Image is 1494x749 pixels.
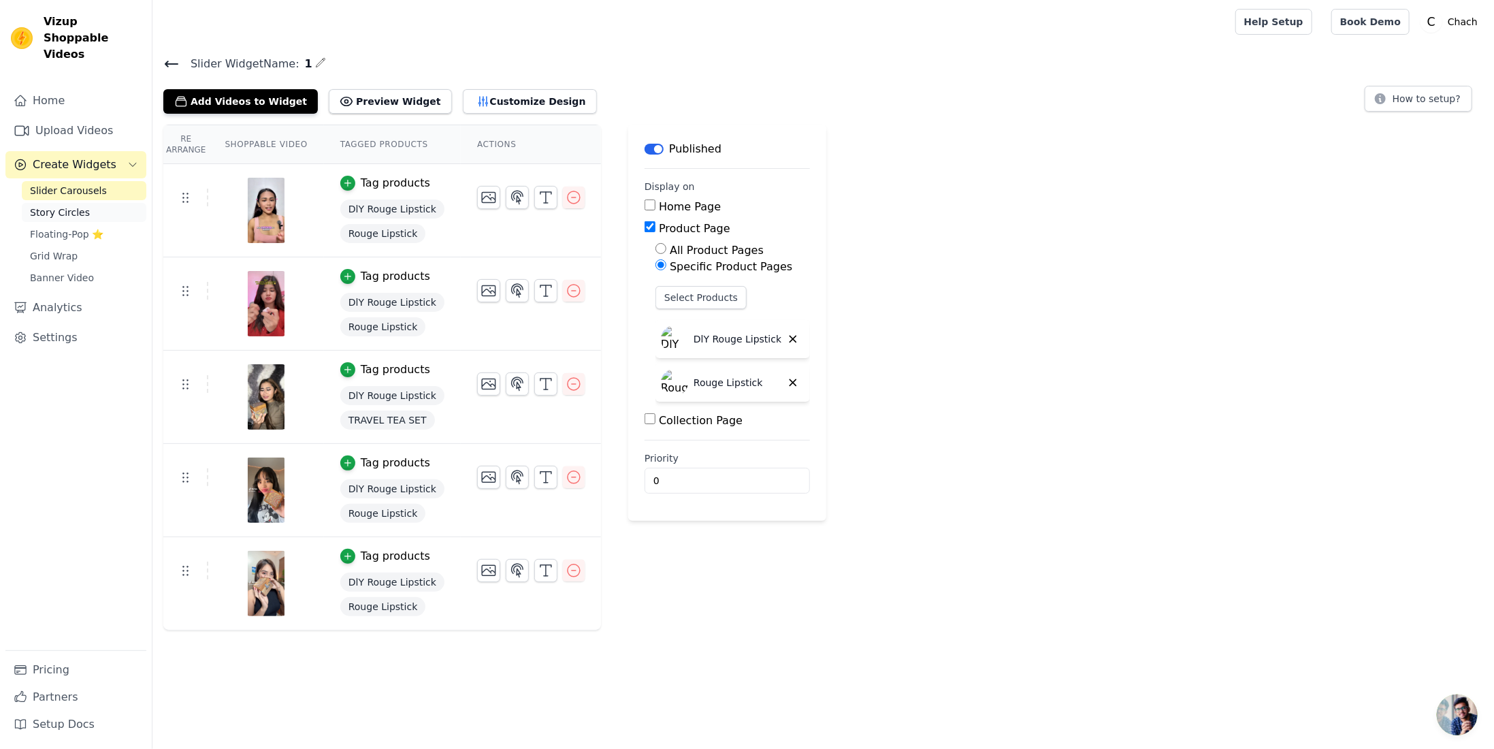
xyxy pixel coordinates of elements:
[340,548,430,564] button: Tag products
[670,260,792,273] label: Specific Product Pages
[5,117,146,144] a: Upload Videos
[5,151,146,178] button: Create Widgets
[645,451,810,465] label: Priority
[5,294,146,321] a: Analytics
[694,376,763,389] p: Rouge Lipstick
[22,203,146,222] a: Story Circles
[477,559,500,582] button: Change Thumbnail
[669,141,721,157] p: Published
[340,362,430,378] button: Tag products
[11,27,33,49] img: Vizup
[361,548,430,564] div: Tag products
[361,455,430,471] div: Tag products
[340,224,426,243] span: Rouge Lipstick
[30,184,107,197] span: Slider Carousels
[1420,10,1483,34] button: C Chach
[247,458,285,523] img: vizup-images-a555.png
[340,597,426,616] span: Rouge Lipstick
[163,89,318,114] button: Add Videos to Widget
[340,479,444,498] span: DlY Rouge Lipstick
[315,54,326,73] div: Edit Name
[1365,86,1472,112] button: How to setup?
[477,466,500,489] button: Change Thumbnail
[247,271,285,336] img: vizup-images-b2d1.png
[655,286,747,309] button: Select Products
[33,157,116,173] span: Create Widgets
[44,14,141,63] span: Vizup Shoppable Videos
[22,181,146,200] a: Slider Carousels
[22,268,146,287] a: Banner Video
[340,504,426,523] span: Rouge Lipstick
[22,225,146,244] a: Floating-Pop ⭐
[463,89,597,114] button: Customize Design
[208,125,323,164] th: Shoppable Video
[30,227,103,241] span: Floating-Pop ⭐
[477,372,500,396] button: Change Thumbnail
[340,200,444,219] span: DlY Rouge Lipstick
[694,332,781,346] p: DlY Rouge Lipstick
[1365,95,1472,108] a: How to setup?
[5,711,146,738] a: Setup Docs
[340,386,444,405] span: DlY Rouge Lipstick
[477,186,500,209] button: Change Thumbnail
[361,175,430,191] div: Tag products
[1331,9,1410,35] a: Book Demo
[661,325,688,353] img: DlY Rouge Lipstick
[670,244,764,257] label: All Product Pages
[30,206,90,219] span: Story Circles
[1442,10,1483,34] p: Chach
[247,364,285,430] img: vizup-images-b00d.png
[340,293,444,312] span: DlY Rouge Lipstick
[180,56,299,72] span: Slider Widget Name:
[645,180,695,193] legend: Display on
[659,222,730,235] label: Product Page
[659,414,743,427] label: Collection Page
[1437,695,1478,735] div: 开放式聊天
[5,324,146,351] a: Settings
[781,328,805,351] button: Delete widget
[163,125,208,164] th: Re Arrange
[781,371,805,394] button: Delete widget
[1235,9,1312,35] a: Help Setup
[340,411,435,430] span: TRAVEL TEA SET
[5,656,146,684] a: Pricing
[340,573,444,592] span: DlY Rouge Lipstick
[22,246,146,266] a: Grid Wrap
[461,125,601,164] th: Actions
[340,268,430,285] button: Tag products
[361,362,430,378] div: Tag products
[1427,15,1435,29] text: C
[30,271,94,285] span: Banner Video
[329,89,451,114] button: Preview Widget
[30,249,78,263] span: Grid Wrap
[247,551,285,616] img: vizup-images-109d.png
[340,317,426,336] span: Rouge Lipstick
[477,279,500,302] button: Change Thumbnail
[247,178,285,243] img: vizup-images-35b5.png
[340,175,430,191] button: Tag products
[324,125,461,164] th: Tagged Products
[299,56,312,72] span: 1
[659,200,721,213] label: Home Page
[5,684,146,711] a: Partners
[661,369,688,396] img: Rouge Lipstick
[340,455,430,471] button: Tag products
[361,268,430,285] div: Tag products
[5,87,146,114] a: Home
